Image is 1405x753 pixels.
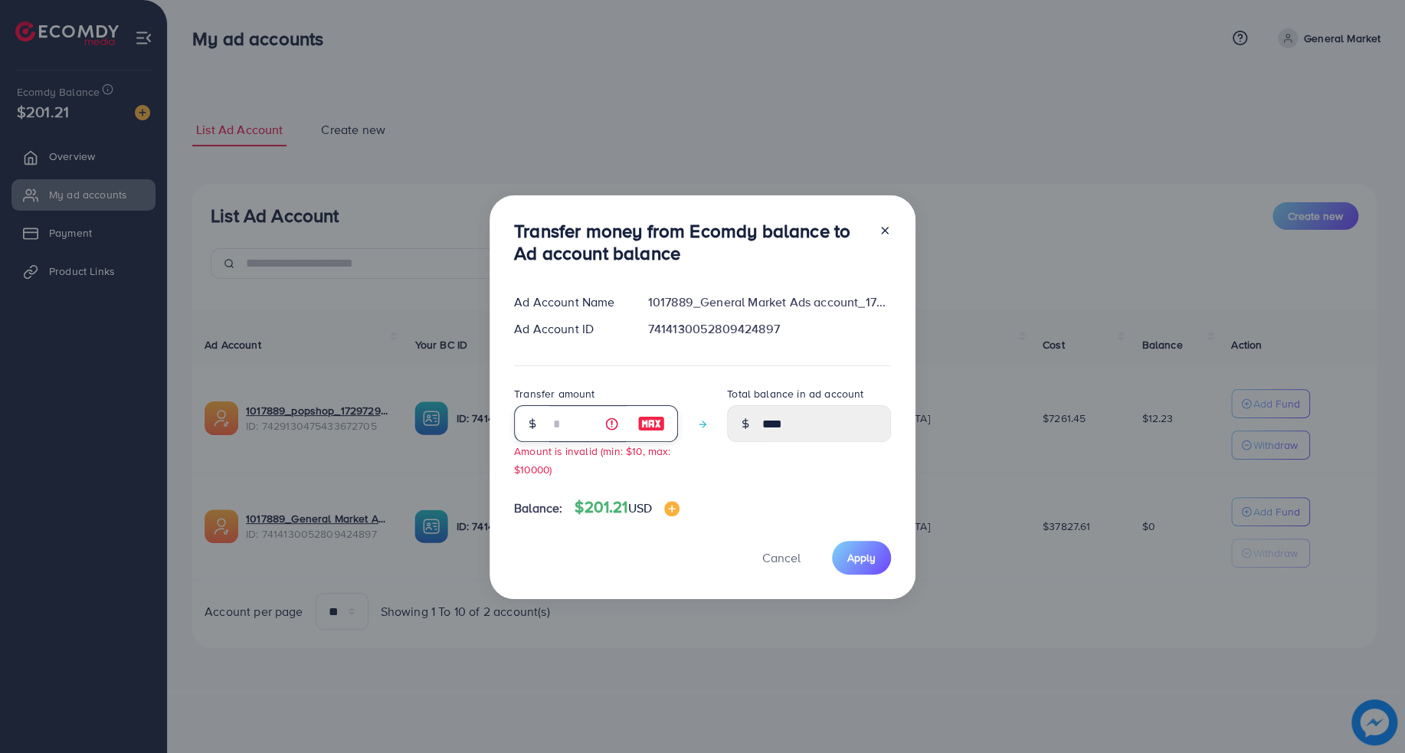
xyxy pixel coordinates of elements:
h3: Transfer money from Ecomdy balance to Ad account balance [514,220,866,264]
div: Ad Account Name [502,293,636,311]
h4: $201.21 [575,498,680,517]
span: Apply [847,550,876,565]
button: Apply [832,541,891,574]
span: Balance: [514,499,562,517]
small: Amount is invalid (min: $10, max: $10000) [514,444,670,476]
button: Cancel [743,541,820,574]
div: 7414130052809424897 [636,320,903,338]
span: Cancel [762,549,801,566]
img: image [664,501,680,516]
label: Total balance in ad account [727,386,863,401]
span: USD [627,499,651,516]
img: image [637,414,665,433]
div: Ad Account ID [502,320,636,338]
label: Transfer amount [514,386,594,401]
div: 1017889_General Market Ads account_1726236686365 [636,293,903,311]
